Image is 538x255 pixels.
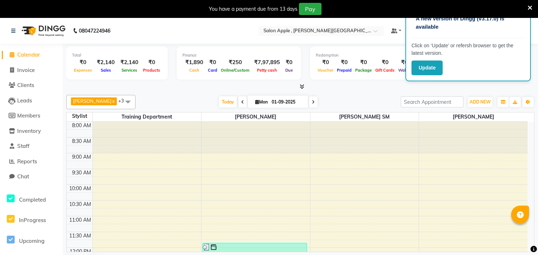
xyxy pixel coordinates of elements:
[411,42,525,57] p: Click on ‘Update’ or refersh browser to get the latest version.
[2,127,61,135] a: Inventory
[94,58,118,67] div: ₹2,140
[71,153,92,161] div: 9:00 AM
[118,58,141,67] div: ₹2,140
[2,142,61,150] a: Staff
[335,58,353,67] div: ₹0
[68,201,92,208] div: 10:30 AM
[72,52,162,58] div: Total
[411,61,443,75] button: Update
[373,58,396,67] div: ₹0
[17,173,29,180] span: Chat
[316,52,412,58] div: Redemption
[71,138,92,145] div: 8:30 AM
[299,3,322,15] button: Pay
[71,122,92,129] div: 8:00 AM
[141,58,162,67] div: ₹0
[310,112,419,121] span: [PERSON_NAME] SM
[219,96,237,107] span: Today
[19,217,46,223] span: InProgress
[2,51,61,59] a: Calendar
[508,226,531,248] iframe: chat widget
[17,158,37,165] span: Reports
[187,68,201,73] span: Cash
[19,237,44,244] span: Upcoming
[68,232,92,240] div: 11:30 AM
[17,67,35,73] span: Invoice
[79,21,110,41] b: 08047224946
[373,68,396,73] span: Gift Cards
[17,143,29,149] span: Staff
[335,68,353,73] span: Prepaid
[182,52,295,58] div: Finance
[141,68,162,73] span: Products
[111,98,115,104] a: x
[2,81,61,90] a: Clients
[270,97,305,107] input: 2025-09-01
[73,98,111,104] span: [PERSON_NAME]
[396,58,412,67] div: ₹0
[255,68,279,73] span: Petty cash
[396,68,412,73] span: Wallet
[17,51,40,58] span: Calendar
[283,58,295,67] div: ₹0
[72,58,94,67] div: ₹0
[316,58,335,67] div: ₹0
[68,216,92,224] div: 11:00 AM
[253,99,270,105] span: Mon
[17,97,32,104] span: Leads
[470,99,491,105] span: ADD NEW
[219,58,251,67] div: ₹250
[182,58,206,67] div: ₹1,890
[68,185,92,192] div: 10:00 AM
[206,58,219,67] div: ₹0
[219,68,251,73] span: Online/Custom
[19,196,46,203] span: Completed
[17,127,41,134] span: Inventory
[118,98,129,104] span: +3
[2,173,61,181] a: Chat
[284,68,295,73] span: Due
[468,97,492,107] button: ADD NEW
[17,82,34,88] span: Clients
[401,96,463,107] input: Search Appointment
[2,158,61,166] a: Reports
[353,68,373,73] span: Package
[416,15,520,31] p: A new version of Dingg (v3.17.0) is available
[203,243,307,253] div: [PERSON_NAME], TK07, 11:50 AM-12:10 PM, [PERSON_NAME] Styling - Shaving - [DEMOGRAPHIC_DATA] (₹250)
[353,58,373,67] div: ₹0
[18,21,67,41] img: logo
[251,58,283,67] div: ₹7,97,895
[17,112,40,119] span: Members
[2,97,61,105] a: Leads
[209,5,297,13] div: You have a payment due from 13 days
[2,66,61,74] a: Invoice
[71,169,92,177] div: 9:30 AM
[93,112,201,121] span: Training Department
[72,68,94,73] span: Expenses
[2,112,61,120] a: Members
[316,68,335,73] span: Voucher
[419,112,528,121] span: [PERSON_NAME]
[206,68,219,73] span: Card
[67,112,92,120] div: Stylist
[120,68,139,73] span: Services
[201,112,310,121] span: [PERSON_NAME]
[99,68,113,73] span: Sales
